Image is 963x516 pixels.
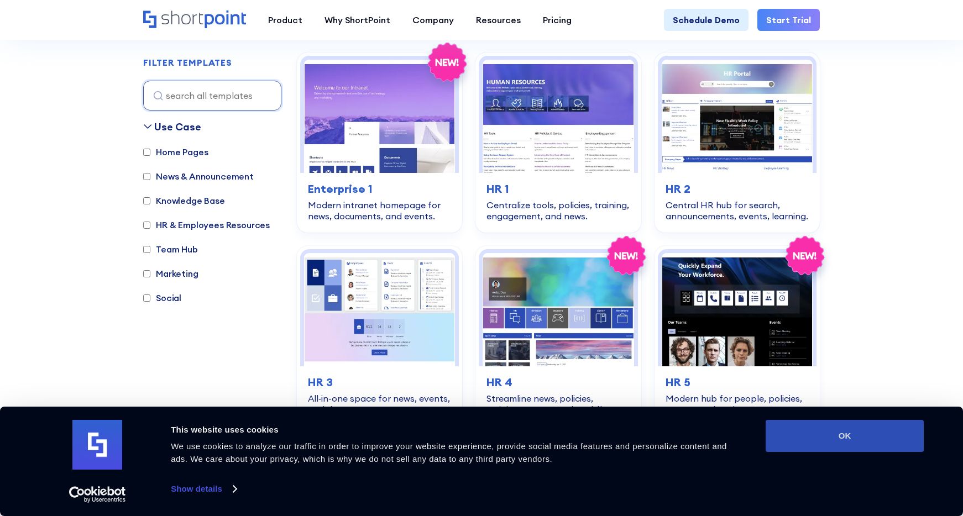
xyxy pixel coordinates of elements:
[401,9,465,31] a: Company
[297,52,462,233] a: Enterprise 1 – SharePoint Homepage Design: Modern intranet homepage for news, documents, and even...
[483,60,634,173] img: HR 1 – Human Resources Template: Centralize tools, policies, training, engagement, and news.
[532,9,583,31] a: Pricing
[655,52,820,233] a: HR 2 - HR Intranet Portal: Central HR hub for search, announcements, events, learning.HR 2Central...
[486,199,630,222] div: Centralize tools, policies, training, engagement, and news.
[143,222,150,229] input: HR & Employees Resources
[143,10,246,29] a: Home
[476,13,521,27] div: Resources
[308,199,451,222] div: Modern intranet homepage for news, documents, and events.
[412,13,454,27] div: Company
[143,81,281,110] input: search all templates
[268,13,302,27] div: Product
[475,52,641,233] a: HR 1 – Human Resources Template: Centralize tools, policies, training, engagement, and news.HR 1C...
[662,60,813,173] img: HR 2 - HR Intranet Portal: Central HR hub for search, announcements, events, learning.
[143,246,150,253] input: Team Hub
[666,393,809,415] div: Modern hub for people, policies, events, and tools.
[655,246,820,437] a: HR 5 – Human Resource Template: Modern hub for people, policies, events, and tools.HR 5Modern hub...
[143,291,181,304] label: Social
[143,197,150,204] input: Knowledge Base
[171,481,236,497] a: Show details
[313,9,401,31] a: Why ShortPoint
[143,270,150,277] input: Marketing
[666,374,809,391] h3: HR 5
[666,199,809,222] div: Central HR hub for search, announcements, events, learning.
[49,486,146,503] a: Usercentrics Cookiebot - opens in a new window
[662,253,813,366] img: HR 5 – Human Resource Template: Modern hub for people, policies, events, and tools.
[308,374,451,391] h3: HR 3
[486,181,630,197] h3: HR 1
[308,181,451,197] h3: Enterprise 1
[486,374,630,391] h3: HR 4
[143,149,150,156] input: Home Pages
[257,9,313,31] a: Product
[143,194,225,207] label: Knowledge Base
[143,267,198,280] label: Marketing
[143,58,232,68] h2: FILTER TEMPLATES
[666,181,809,197] h3: HR 2
[297,246,462,437] a: HR 3 – HR Intranet Template: All‑in‑one space for news, events, and documents.HR 3All‑in‑one spac...
[308,393,451,415] div: All‑in‑one space for news, events, and documents.
[72,420,122,470] img: logo
[154,119,201,134] div: Use Case
[304,60,455,173] img: Enterprise 1 – SharePoint Homepage Design: Modern intranet homepage for news, documents, and events.
[143,173,150,180] input: News & Announcement
[475,246,641,437] a: HR 4 – SharePoint HR Intranet Template: Streamline news, policies, training, events, and workflow...
[143,243,198,256] label: Team Hub
[766,420,924,452] button: OK
[171,441,727,464] span: We use cookies to analyze our traffic in order to improve your website experience, provide social...
[664,9,749,31] a: Schedule Demo
[483,253,634,366] img: HR 4 – SharePoint HR Intranet Template: Streamline news, policies, training, events, and workflow...
[757,9,820,31] a: Start Trial
[143,170,254,183] label: News & Announcement
[486,393,630,426] div: Streamline news, policies, training, events, and workflows now.
[171,423,741,436] div: This website uses cookies
[465,9,532,31] a: Resources
[143,294,150,302] input: Social
[325,13,390,27] div: Why ShortPoint
[304,253,455,366] img: HR 3 – HR Intranet Template: All‑in‑one space for news, events, and documents.
[543,13,572,27] div: Pricing
[143,145,208,159] label: Home Pages
[143,218,270,231] label: HR & Employees Resources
